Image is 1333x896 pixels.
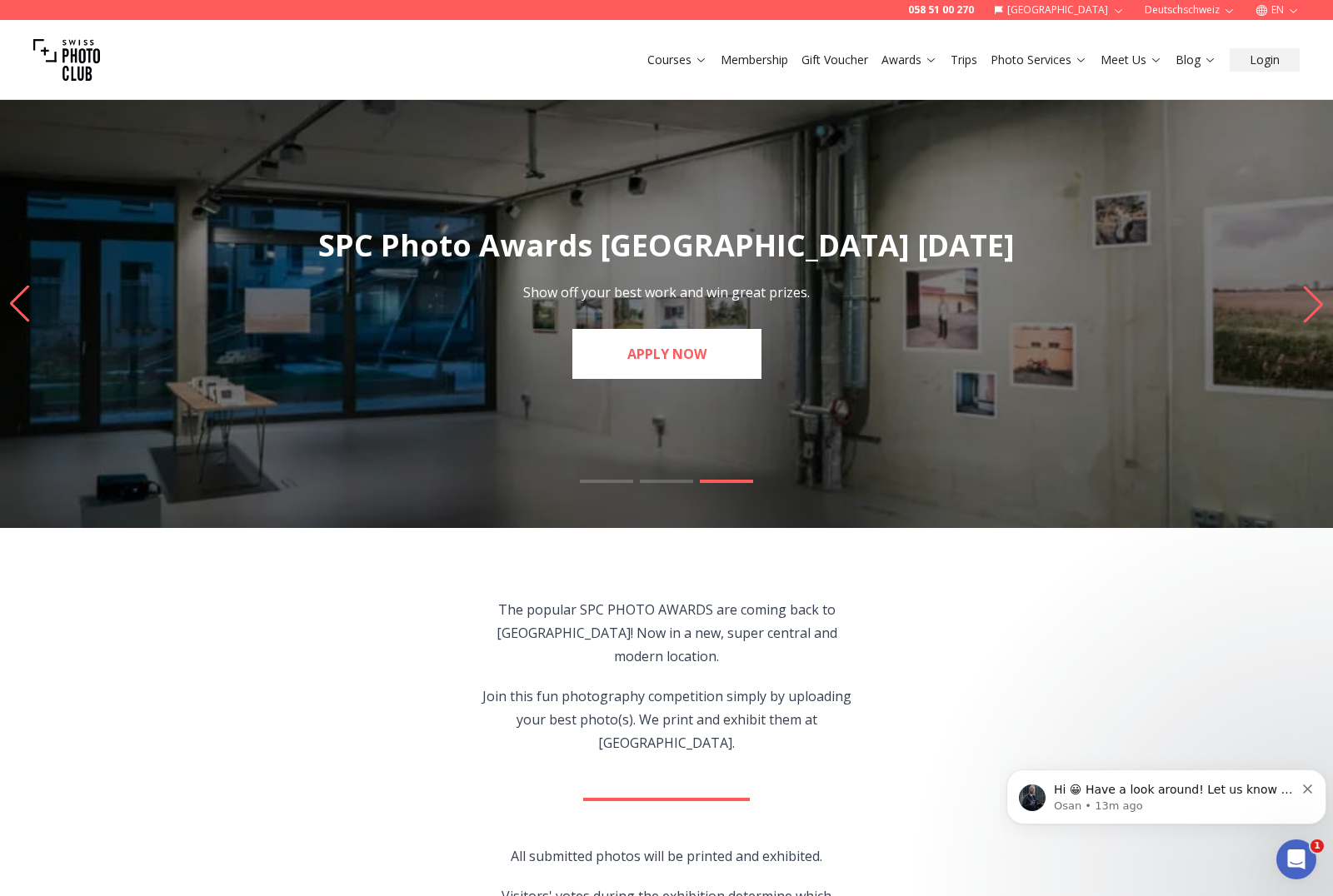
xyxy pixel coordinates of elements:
iframe: Intercom live chat [1276,839,1316,879]
button: Meet Us [1094,48,1169,72]
a: Courses [647,52,707,68]
span: 1 [1311,839,1324,853]
button: Trips [944,48,984,72]
a: Meet Us [1101,52,1162,68]
button: Photo Services [984,48,1094,72]
button: Gift Voucher [795,48,875,72]
p: The popular SPC PHOTO AWARDS are coming back to [GEOGRAPHIC_DATA]! Now in a new, super central an... [477,598,857,668]
iframe: Intercom notifications message [1000,734,1333,851]
a: 058 51 00 270 [908,3,974,17]
button: Membership [714,48,795,72]
a: Awards [881,52,937,68]
img: Swiss photo club [33,27,100,93]
button: Login [1230,48,1300,72]
a: APPLY NOW [572,329,761,379]
button: Blog [1169,48,1223,72]
a: Blog [1176,52,1216,68]
p: All submitted photos will be printed and exhibited. [477,844,857,868]
a: Membership [721,52,788,68]
a: Photo Services [991,52,1087,68]
p: Show off your best work and win great prizes. [523,282,810,302]
a: Trips [951,52,977,68]
a: Gift Voucher [801,52,868,68]
p: Join this fun photography competition simply by uploading your best photo(s). We print and exhibi... [477,684,857,754]
button: Awards [875,48,944,72]
button: Courses [641,48,714,72]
